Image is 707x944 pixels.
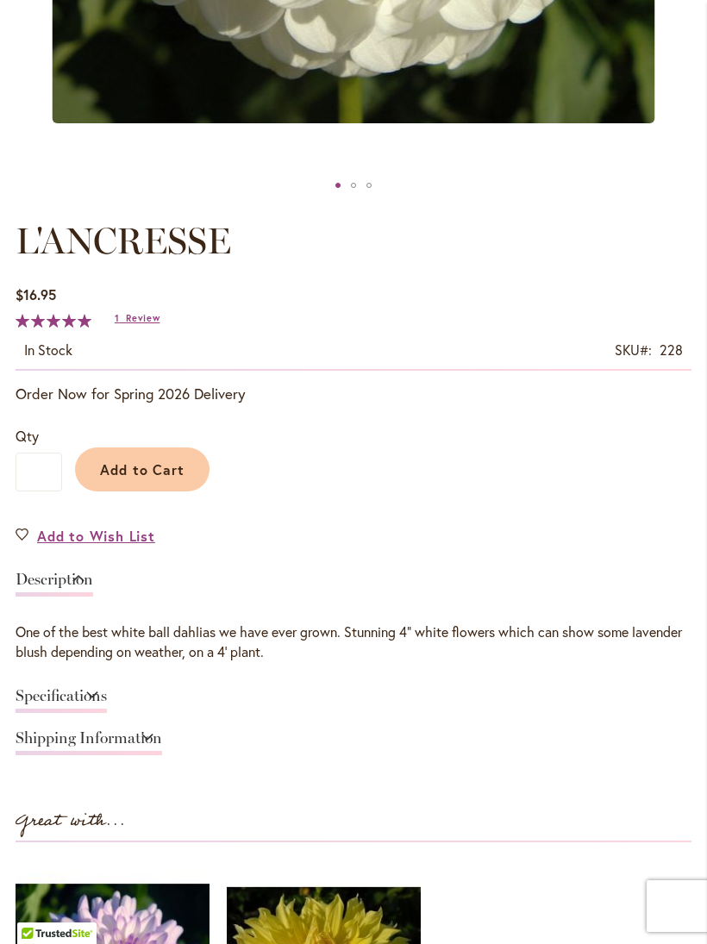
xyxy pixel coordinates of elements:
div: L'ANCRESSE [361,172,377,198]
span: L'ANCRESSE [16,219,231,263]
p: Order Now for Spring 2026 Delivery [16,384,691,404]
div: L'ANCRESSE [330,172,346,198]
div: Detailed Product Info [16,563,691,764]
a: Shipping Information [16,730,162,755]
span: Review [126,312,160,324]
a: 1 Review [115,312,160,324]
button: Add to Cart [75,447,210,491]
strong: SKU [615,341,652,359]
span: Add to Wish List [37,526,155,546]
span: Add to Cart [100,460,185,478]
span: $16.95 [16,285,56,303]
div: Availability [24,341,72,360]
a: Specifications [16,688,107,713]
strong: Great with... [16,807,126,835]
span: In stock [24,341,72,359]
span: Qty [16,427,39,445]
div: L'ANCRESSE [346,172,361,198]
div: One of the best white ball dahlias we have ever grown. Stunning 4" white flowers which can show s... [16,622,691,662]
div: 228 [660,341,683,360]
iframe: Launch Accessibility Center [13,883,61,931]
span: 1 [115,312,120,324]
a: Add to Wish List [16,526,155,546]
div: 100% [16,314,91,328]
a: Description [16,572,93,597]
